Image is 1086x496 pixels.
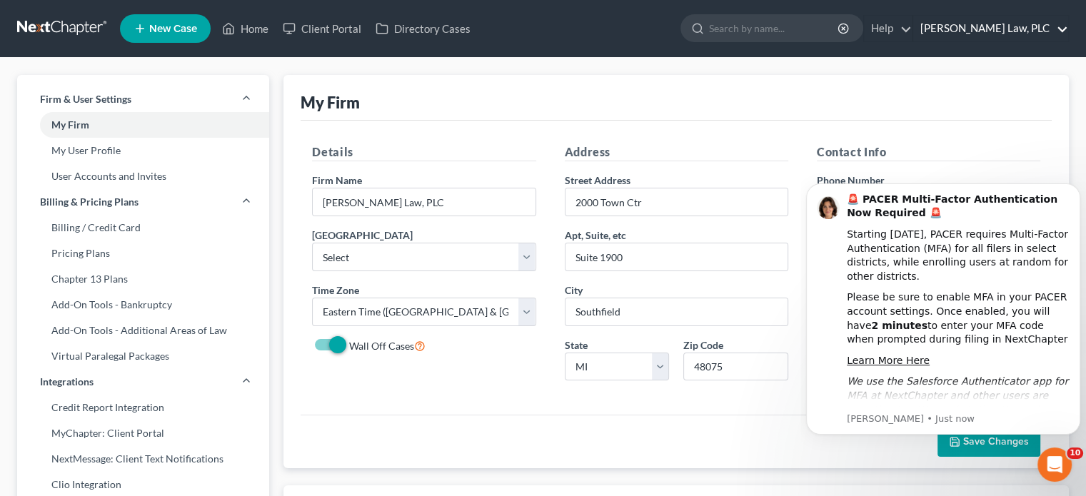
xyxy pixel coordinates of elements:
input: Enter city... [565,298,788,325]
a: Add-On Tools - Bankruptcy [17,292,269,318]
h5: Address [565,143,788,161]
label: Time Zone [312,283,359,298]
a: User Accounts and Invites [17,163,269,189]
h5: Details [312,143,536,161]
a: NextMessage: Client Text Notifications [17,446,269,472]
input: (optional) [565,243,788,270]
a: Help [864,16,912,41]
a: Credit Report Integration [17,395,269,420]
a: Chapter 13 Plans [17,266,269,292]
iframe: Intercom live chat [1037,447,1072,482]
input: Enter name... [313,188,535,216]
label: State [565,338,588,353]
a: Virtual Paralegal Packages [17,343,269,369]
a: MyChapter: Client Portal [17,420,269,446]
span: Integrations [40,375,94,389]
label: Zip Code [683,338,723,353]
a: Billing / Credit Card [17,215,269,241]
label: Apt, Suite, etc [565,228,626,243]
label: [GEOGRAPHIC_DATA] [312,228,413,243]
div: My Firm [301,92,360,113]
input: XXXXX [683,353,788,381]
a: Add-On Tools - Additional Areas of Law [17,318,269,343]
a: My Firm [17,112,269,138]
input: Enter address... [565,188,788,216]
span: Firm & User Settings [40,92,131,106]
iframe: Intercom notifications message [800,162,1086,457]
a: Billing & Pricing Plans [17,189,269,215]
a: Home [215,16,276,41]
a: Pricing Plans [17,241,269,266]
input: Search by name... [709,15,840,41]
label: City [565,283,583,298]
span: Firm Name [312,174,362,186]
span: New Case [149,24,197,34]
a: My User Profile [17,138,269,163]
a: Firm & User Settings [17,86,269,112]
a: Directory Cases [368,16,478,41]
span: 10 [1067,447,1083,459]
label: Street Address [565,173,630,188]
a: Integrations [17,369,269,395]
a: Client Portal [276,16,368,41]
h5: Contact Info [817,143,1040,161]
a: [PERSON_NAME] Law, PLC [913,16,1068,41]
span: Wall Off Cases [349,340,414,352]
span: Billing & Pricing Plans [40,195,139,209]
